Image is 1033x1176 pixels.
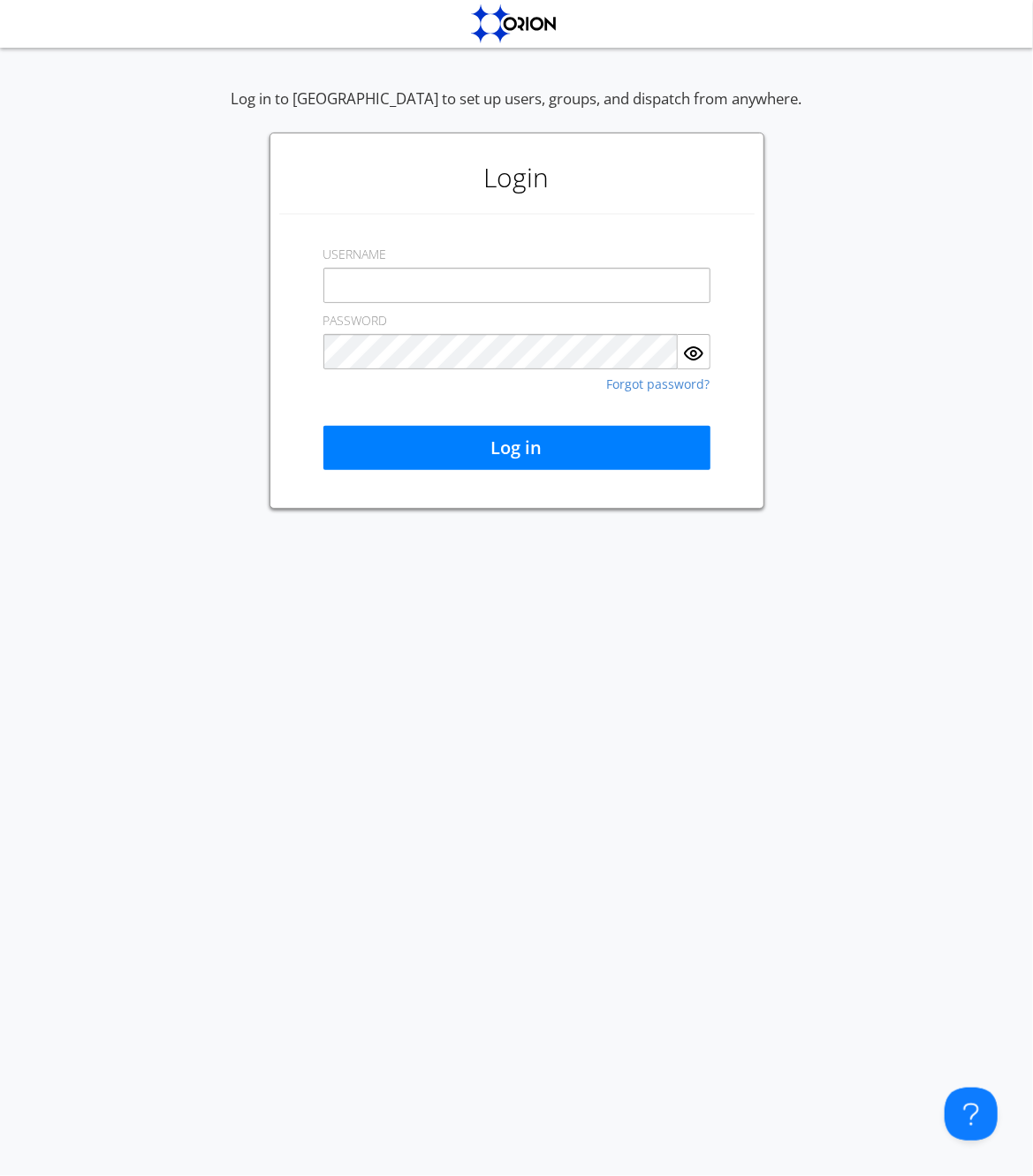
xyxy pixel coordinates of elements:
div: Log in to [GEOGRAPHIC_DATA] to set up users, groups, and dispatch from anywhere. [232,88,802,133]
iframe: Toggle Customer Support [945,1088,998,1141]
label: PASSWORD [323,312,388,330]
img: eye.svg [683,343,704,364]
a: Forgot password? [607,378,710,391]
label: USERNAME [323,246,387,263]
button: Show Password [678,334,710,369]
input: Password [323,334,678,369]
button: Log in [323,426,710,470]
h1: Login [279,142,755,213]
